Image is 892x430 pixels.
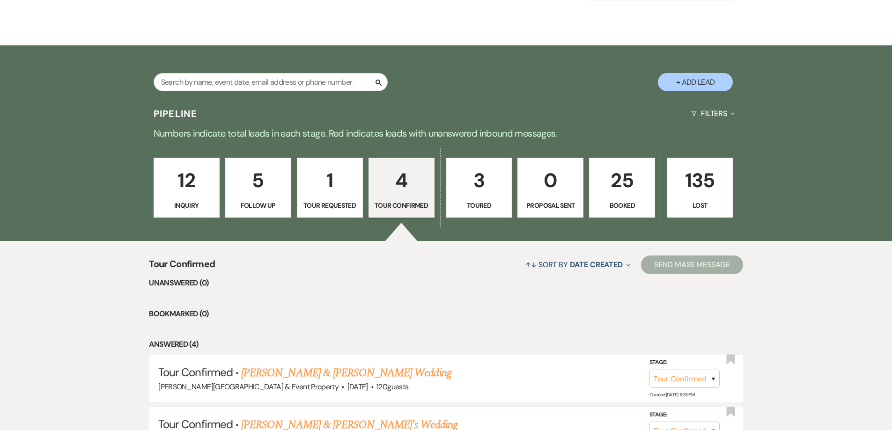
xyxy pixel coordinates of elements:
[523,165,577,196] p: 0
[673,165,727,196] p: 135
[149,277,743,289] li: Unanswered (0)
[160,165,214,196] p: 12
[225,158,291,218] a: 5Follow Up
[649,357,720,368] label: Stage:
[149,338,743,350] li: Answered (4)
[347,382,368,392] span: [DATE]
[297,158,363,218] a: 1Tour Requested
[446,158,512,218] a: 3Toured
[154,158,220,218] a: 12Inquiry
[649,410,720,420] label: Stage:
[154,73,388,91] input: Search by name, event date, email address or phone number
[376,382,408,392] span: 120 guests
[303,165,357,196] p: 1
[649,392,694,398] span: Created: [DATE] 11:28 PM
[375,200,428,211] p: Tour Confirmed
[523,200,577,211] p: Proposal Sent
[641,255,743,274] button: Send Mass Message
[375,165,428,196] p: 4
[231,165,285,196] p: 5
[109,126,783,141] p: Numbers indicate total leads in each stage. Red indicates leads with unanswered inbound messages.
[241,364,451,381] a: [PERSON_NAME] & [PERSON_NAME] Wedding
[369,158,435,218] a: 4Tour Confirmed
[160,200,214,211] p: Inquiry
[667,158,733,218] a: 135Lost
[687,101,738,126] button: Filters
[452,165,506,196] p: 3
[149,257,215,277] span: Tour Confirmed
[158,382,339,392] span: [PERSON_NAME][GEOGRAPHIC_DATA] & Event Property
[303,200,357,211] p: Tour Requested
[525,260,537,270] span: ↑↓
[595,165,649,196] p: 25
[149,308,743,320] li: Bookmarked (0)
[231,200,285,211] p: Follow Up
[673,200,727,211] p: Lost
[154,107,198,120] h3: Pipeline
[517,158,583,218] a: 0Proposal Sent
[589,158,655,218] a: 25Booked
[452,200,506,211] p: Toured
[595,200,649,211] p: Booked
[570,260,623,270] span: Date Created
[158,365,233,379] span: Tour Confirmed
[522,252,634,277] button: Sort By Date Created
[658,73,733,91] button: + Add Lead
